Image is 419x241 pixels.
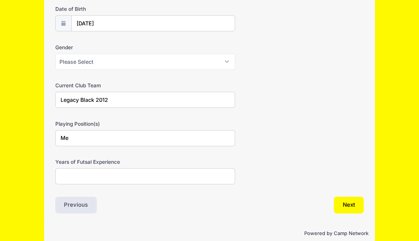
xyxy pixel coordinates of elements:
[55,120,158,128] label: Playing Position(s)
[50,230,369,237] p: Powered by Camp Network
[55,82,158,89] label: Current Club Team
[55,44,158,51] label: Gender
[55,5,158,13] label: Date of Birth
[334,197,364,214] button: Next
[55,197,97,214] button: Previous
[71,15,235,31] input: mm/dd/yyyy
[55,158,158,166] label: Years of Futsal Experience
